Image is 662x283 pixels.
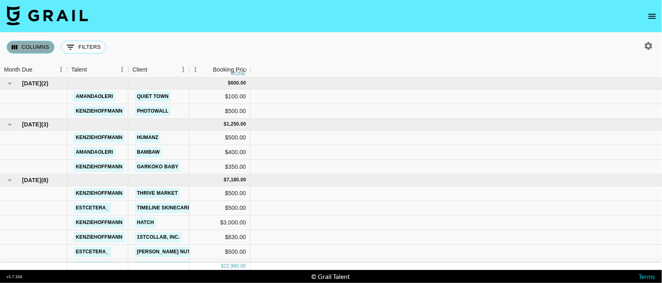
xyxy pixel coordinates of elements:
button: Sort [87,64,98,75]
button: Sort [147,64,159,75]
button: Show filters [61,41,106,54]
div: 600.00 [231,80,246,87]
a: kenziehoffmann [74,106,125,116]
button: Menu [177,63,189,76]
a: Humanz [135,133,161,143]
button: hide children [4,174,15,186]
div: v 1.7.106 [7,274,22,279]
div: $500.00 [189,245,251,259]
a: kenziehoffmann [74,232,125,242]
div: Talent [67,62,128,78]
div: $400.00 [189,145,251,160]
div: Month Due [4,62,33,78]
div: $500.00 [189,186,251,201]
span: [DATE] [22,79,41,87]
div: $500.00 [189,104,251,119]
a: kenziehoffmann [74,188,125,198]
button: Menu [189,63,202,76]
div: 1,250.00 [227,121,246,128]
a: BamBaw [135,147,162,157]
div: Talent [71,62,87,78]
a: kenziehoffmann [74,162,125,172]
div: $ [224,176,227,183]
a: Terms [639,272,655,280]
div: $ [228,80,231,87]
a: PhotoWall [135,106,171,116]
button: hide children [4,78,15,89]
div: Client [128,62,189,78]
a: 1stCollab, Inc. [135,232,182,242]
div: $ [224,121,227,128]
img: Grail Talent [7,6,88,25]
div: © Grail Talent [311,272,350,281]
div: 22,980.00 [224,263,246,270]
div: money [231,71,249,76]
a: kenziehoffmann [74,218,125,228]
a: kenziehoffmann [74,133,125,143]
span: ( 8 ) [41,176,48,184]
span: ( 2 ) [41,79,48,87]
div: $500.00 [189,131,251,145]
div: $ [221,263,224,270]
div: $350.00 [189,160,251,174]
a: Garkoko Baby [135,162,180,172]
a: estcetera_ [74,203,111,213]
a: Timeline Skinecare [135,203,193,213]
button: Sort [33,64,44,75]
a: Hatch [135,218,156,228]
button: Menu [55,63,67,76]
button: Sort [202,64,213,75]
div: $3,000.00 [189,216,251,230]
a: amandaoleri [74,147,115,157]
span: ( 3 ) [41,120,48,128]
a: Quiet Town [135,91,171,102]
a: amandaoleri [74,91,115,102]
div: $850.00 [189,259,251,274]
button: hide children [4,119,15,130]
div: Client [132,62,147,78]
button: Menu [116,63,128,76]
div: $830.00 [189,230,251,245]
div: $500.00 [189,201,251,216]
div: 7,180.00 [227,176,246,183]
a: [PERSON_NAME] Nutrition [135,247,209,257]
button: Select columns [7,41,55,54]
a: estcetera_ [74,247,111,257]
a: [PERSON_NAME] Nutrition [135,261,209,272]
button: open drawer [644,8,660,24]
div: Booking Price [213,62,249,78]
a: amandaoleri [74,261,115,272]
span: [DATE] [22,176,41,184]
div: $100.00 [189,89,251,104]
span: [DATE] [22,120,41,128]
a: Thrive Market [135,188,180,198]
